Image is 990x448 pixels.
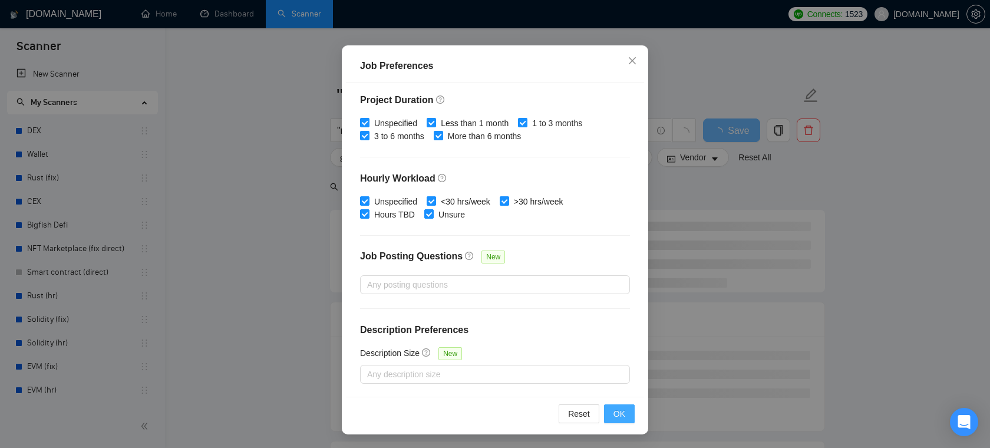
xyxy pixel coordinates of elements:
[465,251,474,261] span: question-circle
[436,95,445,104] span: question-circle
[616,45,648,77] button: Close
[436,117,513,130] span: Less than 1 month
[481,251,505,263] span: New
[369,208,420,221] span: Hours TBD
[527,117,587,130] span: 1 to 3 months
[509,195,568,208] span: >30 hrs/week
[568,407,590,420] span: Reset
[360,323,630,337] h4: Description Preferences
[360,93,630,107] h4: Project Duration
[443,130,526,143] span: More than 6 months
[950,408,978,436] div: Open Intercom Messenger
[628,56,637,65] span: close
[438,173,447,183] span: question-circle
[613,407,625,420] span: OK
[360,172,630,186] h4: Hourly Workload
[438,347,462,360] span: New
[559,404,599,423] button: Reset
[369,195,422,208] span: Unspecified
[436,195,495,208] span: <30 hrs/week
[369,130,429,143] span: 3 to 6 months
[360,249,463,263] h4: Job Posting Questions
[360,347,420,360] h5: Description Size
[369,117,422,130] span: Unspecified
[604,404,635,423] button: OK
[360,59,630,73] div: Job Preferences
[434,208,470,221] span: Unsure
[422,348,431,357] span: question-circle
